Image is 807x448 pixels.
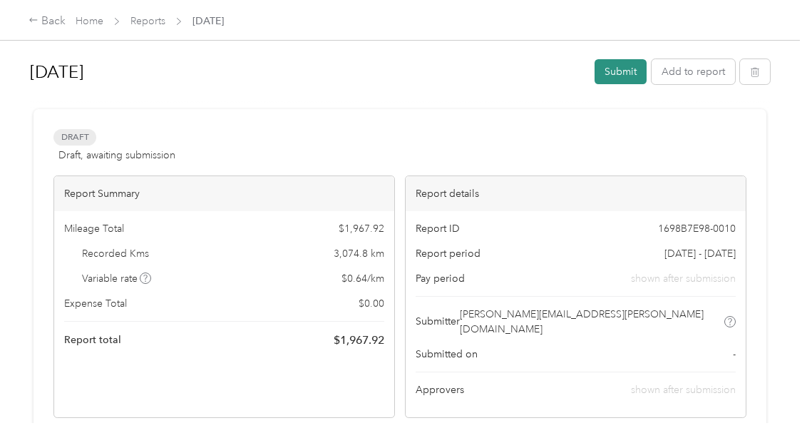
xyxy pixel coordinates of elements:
span: $ 0.64 / km [341,271,384,286]
span: Approvers [416,382,464,397]
span: 1698B7E98-0010 [658,221,736,236]
span: [DATE] [192,14,224,29]
span: $ 1,967.92 [334,332,384,349]
a: Home [76,15,103,27]
span: Submitted on [416,347,478,362]
div: Back [29,13,66,30]
iframe: Everlance-gr Chat Button Frame [727,368,807,448]
div: Report details [406,176,746,211]
span: Pay period [416,271,465,286]
span: 3,074.8 km [334,246,384,261]
span: Report ID [416,221,460,236]
span: Report period [416,246,480,261]
span: [PERSON_NAME][EMAIL_ADDRESS][PERSON_NAME][DOMAIN_NAME] [460,307,722,337]
span: Variable rate [82,271,152,286]
span: Recorded Kms [82,246,149,261]
span: $ 1,967.92 [339,221,384,236]
span: - [733,347,736,362]
span: Submitter [416,314,460,329]
span: Expense Total [64,296,127,311]
button: Submit [595,59,647,84]
span: Report total [64,332,121,347]
span: shown after submission [631,271,736,286]
span: Draft [53,129,96,146]
span: [DATE] - [DATE] [664,246,736,261]
div: Report Summary [54,176,394,211]
button: Add to report [652,59,735,84]
span: shown after submission [631,384,736,396]
a: Reports [130,15,165,27]
span: Mileage Total [64,221,124,236]
span: $ 0.00 [359,296,384,311]
h1: Aug 2025 [30,55,585,89]
span: Draft, awaiting submission [58,148,175,163]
